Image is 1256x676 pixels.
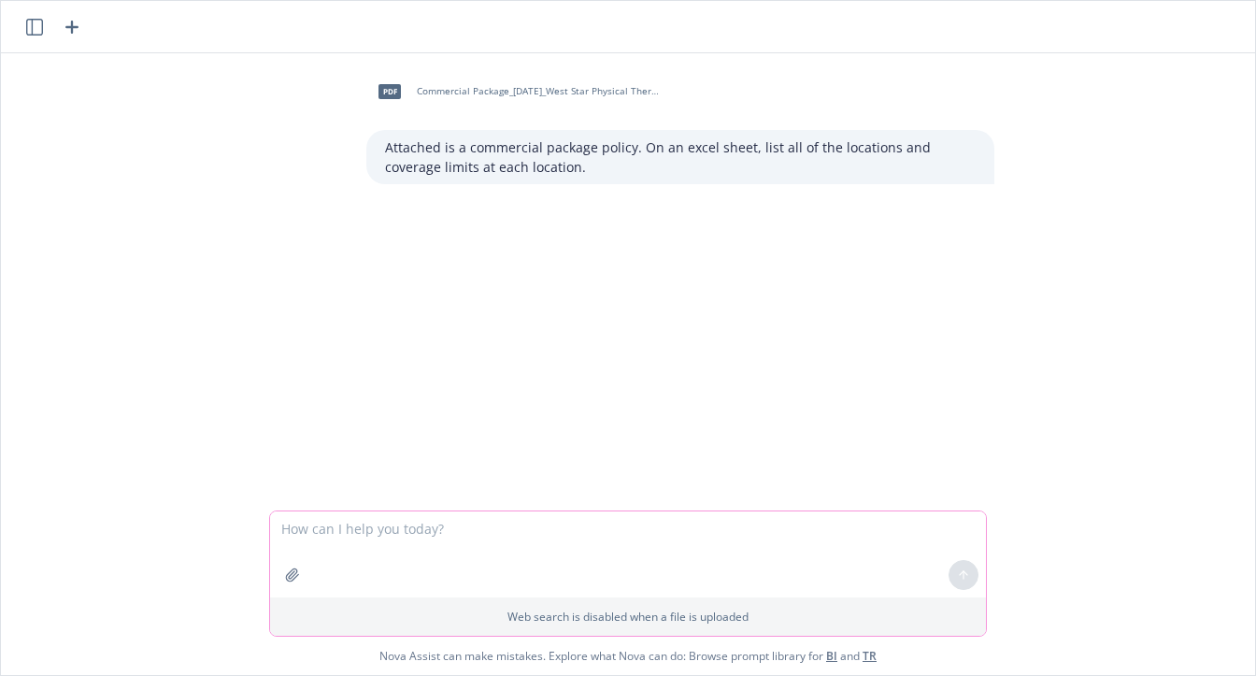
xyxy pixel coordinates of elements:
[863,648,877,664] a: TR
[366,68,665,115] div: pdfCommercial Package_[DATE]_West Star Physical Therapy (1).pdf
[417,85,662,97] span: Commercial Package_[DATE]_West Star Physical Therapy (1).pdf
[378,84,401,98] span: pdf
[826,648,837,664] a: BI
[379,637,877,675] span: Nova Assist can make mistakes. Explore what Nova can do: Browse prompt library for and
[281,609,975,625] p: Web search is disabled when a file is uploaded
[385,137,976,177] p: Attached is a commercial package policy. On an excel sheet, list all of the locations and coverag...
